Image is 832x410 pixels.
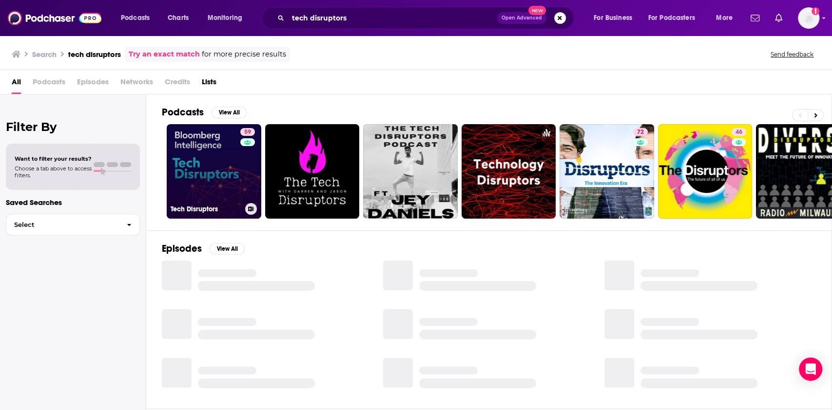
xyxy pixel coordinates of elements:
button: View All [212,107,247,118]
a: Show notifications dropdown [747,10,763,26]
span: Choose a tab above to access filters. [15,165,92,179]
span: New [528,6,546,15]
h3: Tech Disruptors [171,205,241,213]
button: open menu [642,10,709,26]
a: 72 [560,124,654,219]
button: open menu [114,10,162,26]
span: More [716,11,733,25]
a: Lists [202,74,216,94]
span: 59 [244,128,251,137]
button: Open AdvancedNew [497,12,546,24]
img: Podchaser - Follow, Share and Rate Podcasts [8,9,101,27]
span: Open Advanced [502,16,542,20]
svg: Add a profile image [812,7,819,15]
a: 59 [240,128,255,136]
button: open menu [587,10,644,26]
span: Charts [168,11,189,25]
span: Want to filter your results? [15,155,92,162]
a: EpisodesView All [162,242,245,255]
input: Search podcasts, credits, & more... [288,10,497,26]
span: Episodes [77,74,109,94]
span: Monitoring [208,11,242,25]
button: Send feedback [768,50,816,58]
a: 46 [732,128,746,136]
h2: Filter By [6,120,140,134]
a: 72 [633,128,648,136]
a: Try an exact match [129,49,200,60]
h3: tech disruptors [68,50,121,59]
button: Show profile menu [798,7,819,29]
span: Logged in as leahlevin [798,7,819,29]
span: Select [6,222,119,228]
button: View All [210,243,245,255]
p: Saved Searches [6,198,140,207]
a: Show notifications dropdown [771,10,786,26]
h2: Podcasts [162,106,204,118]
div: Search podcasts, credits, & more... [271,7,583,29]
span: Podcasts [33,74,65,94]
span: Podcasts [121,11,150,25]
span: For Podcasters [648,11,695,25]
div: Open Intercom Messenger [799,357,822,381]
a: 46 [658,124,753,219]
button: open menu [201,10,255,26]
a: All [12,74,21,94]
span: For Business [594,11,632,25]
span: 46 [735,128,742,137]
button: Select [6,214,140,236]
span: for more precise results [202,49,286,60]
h2: Episodes [162,242,202,255]
span: Networks [120,74,153,94]
span: Credits [165,74,190,94]
a: Charts [161,10,194,26]
a: 59Tech Disruptors [167,124,261,219]
h3: Search [32,50,57,59]
button: open menu [709,10,745,26]
a: PodcastsView All [162,106,247,118]
img: User Profile [798,7,819,29]
span: 72 [637,128,644,137]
